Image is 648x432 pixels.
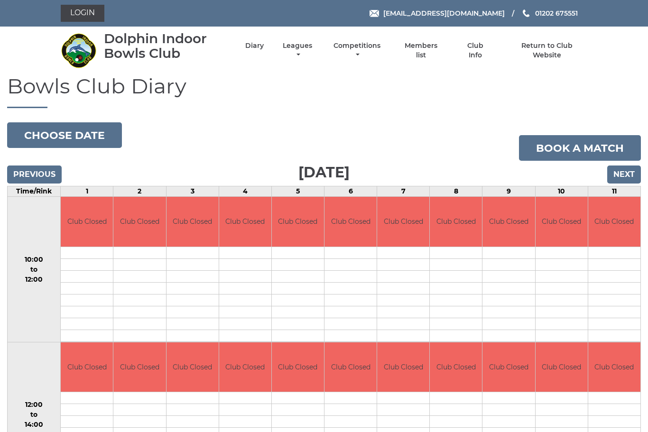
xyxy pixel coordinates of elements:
[280,41,315,60] a: Leagues
[430,197,482,247] td: Club Closed
[61,186,113,197] td: 1
[482,186,535,197] td: 9
[370,8,505,18] a: Email [EMAIL_ADDRESS][DOMAIN_NAME]
[482,342,535,392] td: Club Closed
[104,31,229,61] div: Dolphin Indoor Bowls Club
[588,342,640,392] td: Club Closed
[523,9,529,17] img: Phone us
[377,197,429,247] td: Club Closed
[61,5,104,22] a: Login
[167,197,219,247] td: Club Closed
[113,197,166,247] td: Club Closed
[245,41,264,50] a: Diary
[7,74,641,108] h1: Bowls Club Diary
[113,186,166,197] td: 2
[331,41,383,60] a: Competitions
[399,41,443,60] a: Members list
[61,197,113,247] td: Club Closed
[61,342,113,392] td: Club Closed
[430,186,482,197] td: 8
[272,342,324,392] td: Club Closed
[324,342,377,392] td: Club Closed
[324,197,377,247] td: Club Closed
[7,122,122,148] button: Choose date
[535,186,588,197] td: 10
[370,10,379,17] img: Email
[219,186,271,197] td: 4
[521,8,578,18] a: Phone us 01202 675551
[588,186,640,197] td: 11
[482,197,535,247] td: Club Closed
[588,197,640,247] td: Club Closed
[535,9,578,18] span: 01202 675551
[219,342,271,392] td: Club Closed
[383,9,505,18] span: [EMAIL_ADDRESS][DOMAIN_NAME]
[8,186,61,197] td: Time/Rink
[460,41,491,60] a: Club Info
[607,165,641,184] input: Next
[166,186,219,197] td: 3
[271,186,324,197] td: 5
[507,41,587,60] a: Return to Club Website
[536,342,588,392] td: Club Closed
[8,197,61,342] td: 10:00 to 12:00
[536,197,588,247] td: Club Closed
[377,342,429,392] td: Club Closed
[430,342,482,392] td: Club Closed
[272,197,324,247] td: Club Closed
[219,197,271,247] td: Club Closed
[61,33,96,68] img: Dolphin Indoor Bowls Club
[519,135,641,161] a: Book a match
[324,186,377,197] td: 6
[167,342,219,392] td: Club Closed
[7,165,62,184] input: Previous
[377,186,430,197] td: 7
[113,342,166,392] td: Club Closed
